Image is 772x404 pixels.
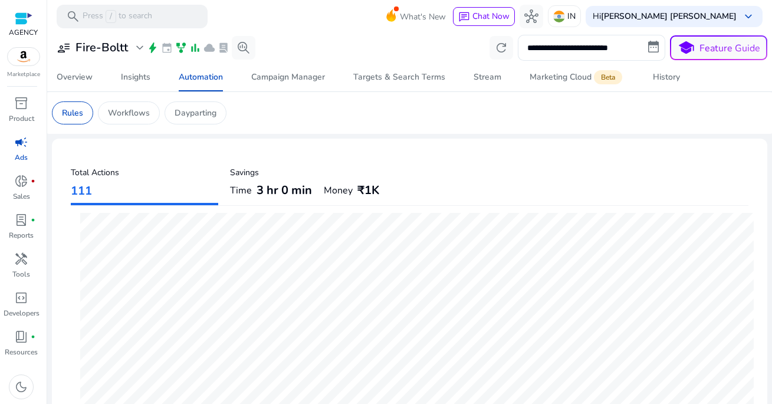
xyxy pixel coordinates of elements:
div: History [653,73,680,81]
span: fiber_manual_record [31,218,35,222]
span: handyman [14,252,28,266]
p: 111 [71,183,218,199]
p: Savings [230,166,379,179]
b: [PERSON_NAME] [PERSON_NAME] [601,11,737,22]
span: search_insights [236,41,251,55]
span: fiber_manual_record [31,334,35,339]
div: Insights [121,73,150,81]
span: inventory_2 [14,96,28,110]
span: event [161,42,173,54]
p: Workflows [108,107,150,119]
span: lab_profile [14,213,28,227]
span: donut_small [14,174,28,188]
img: in.svg [553,11,565,22]
span: / [106,10,116,23]
span: school [678,40,695,57]
span: bar_chart [189,42,201,54]
p: Total Actions [71,166,218,179]
span: Time [230,183,252,198]
span: dark_mode [14,380,28,394]
span: 3 hr 0 min [257,182,312,199]
span: Money [324,183,353,198]
p: Sales [13,191,30,202]
span: book_4 [14,330,28,344]
p: Feature Guide [699,41,760,55]
span: fiber_manual_record [31,179,35,183]
span: Chat Now [472,11,510,22]
button: chatChat Now [453,7,515,26]
span: cloud [203,42,215,54]
span: refresh [494,41,508,55]
p: Ads [15,152,28,163]
div: Stream [474,73,501,81]
p: AGENCY [9,27,38,38]
span: family_history [175,42,187,54]
span: search [66,9,80,24]
span: What's New [400,6,446,27]
div: Overview [57,73,93,81]
button: hub [520,5,543,28]
div: Campaign Manager [251,73,325,81]
p: IN [567,6,576,27]
span: lab_profile [218,42,229,54]
span: bolt [147,42,159,54]
span: keyboard_arrow_down [741,9,755,24]
span: campaign [14,135,28,149]
p: Press to search [83,10,152,23]
p: Rules [62,107,83,119]
span: code_blocks [14,291,28,305]
p: Resources [5,347,38,357]
span: hub [524,9,538,24]
span: expand_more [133,41,147,55]
p: Product [9,113,34,124]
p: Marketplace [7,70,40,79]
p: Dayparting [175,107,216,119]
button: schoolFeature Guide [670,35,767,60]
p: Tools [12,269,30,280]
span: ₹1K [357,182,379,199]
span: Beta [594,70,622,84]
div: Targets & Search Terms [353,73,445,81]
button: search_insights [232,36,255,60]
p: Developers [4,308,40,318]
p: Hi [593,12,737,21]
div: Automation [179,73,223,81]
img: amazon.svg [8,48,40,65]
div: Marketing Cloud [530,73,625,82]
p: Reports [9,230,34,241]
button: refresh [490,36,513,60]
span: chat [458,11,470,23]
h3: Fire-Boltt [75,41,128,55]
span: user_attributes [57,41,71,55]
